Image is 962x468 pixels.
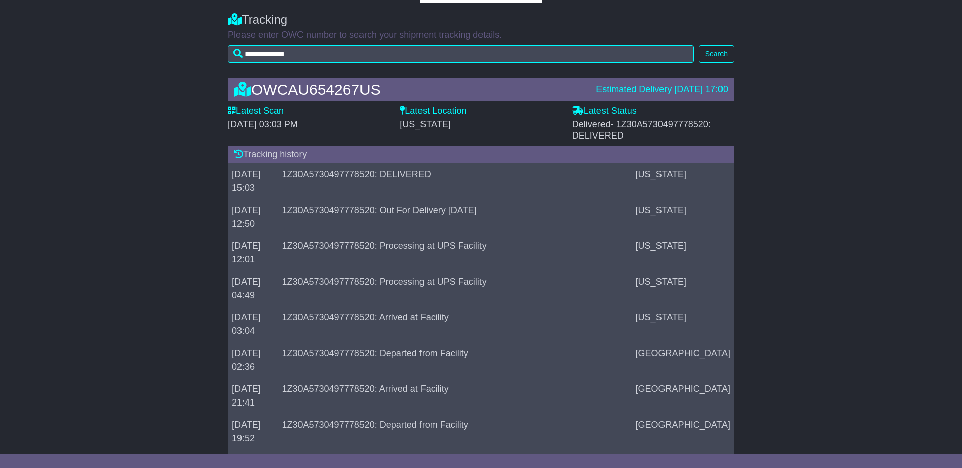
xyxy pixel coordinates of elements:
[400,106,466,117] label: Latest Location
[228,30,734,41] p: Please enter OWC number to search your shipment tracking details.
[228,163,278,199] td: [DATE] 15:03
[228,199,278,235] td: [DATE] 12:50
[632,342,734,378] td: [GEOGRAPHIC_DATA]
[572,106,637,117] label: Latest Status
[228,119,298,129] span: [DATE] 03:03 PM
[228,378,278,414] td: [DATE] 21:41
[632,414,734,449] td: [GEOGRAPHIC_DATA]
[596,84,728,95] div: Estimated Delivery [DATE] 17:00
[278,342,632,378] td: 1Z30A5730497778520: Departed from Facility
[229,81,591,98] div: OWCAU654267US
[632,163,734,199] td: [US_STATE]
[278,235,632,271] td: 1Z30A5730497778520: Processing at UPS Facility
[228,106,284,117] label: Latest Scan
[228,146,734,163] div: Tracking history
[699,45,734,63] button: Search
[278,414,632,449] td: 1Z30A5730497778520: Departed from Facility
[400,119,450,129] span: [US_STATE]
[632,306,734,342] td: [US_STATE]
[278,199,632,235] td: 1Z30A5730497778520: Out For Delivery [DATE]
[228,235,278,271] td: [DATE] 12:01
[228,13,734,27] div: Tracking
[228,342,278,378] td: [DATE] 02:36
[228,271,278,306] td: [DATE] 04:49
[632,199,734,235] td: [US_STATE]
[632,235,734,271] td: [US_STATE]
[278,271,632,306] td: 1Z30A5730497778520: Processing at UPS Facility
[572,119,711,141] span: - 1Z30A5730497778520: DELIVERED
[632,378,734,414] td: [GEOGRAPHIC_DATA]
[278,306,632,342] td: 1Z30A5730497778520: Arrived at Facility
[632,271,734,306] td: [US_STATE]
[228,306,278,342] td: [DATE] 03:04
[278,163,632,199] td: 1Z30A5730497778520: DELIVERED
[278,378,632,414] td: 1Z30A5730497778520: Arrived at Facility
[572,119,711,141] span: Delivered
[228,414,278,449] td: [DATE] 19:52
